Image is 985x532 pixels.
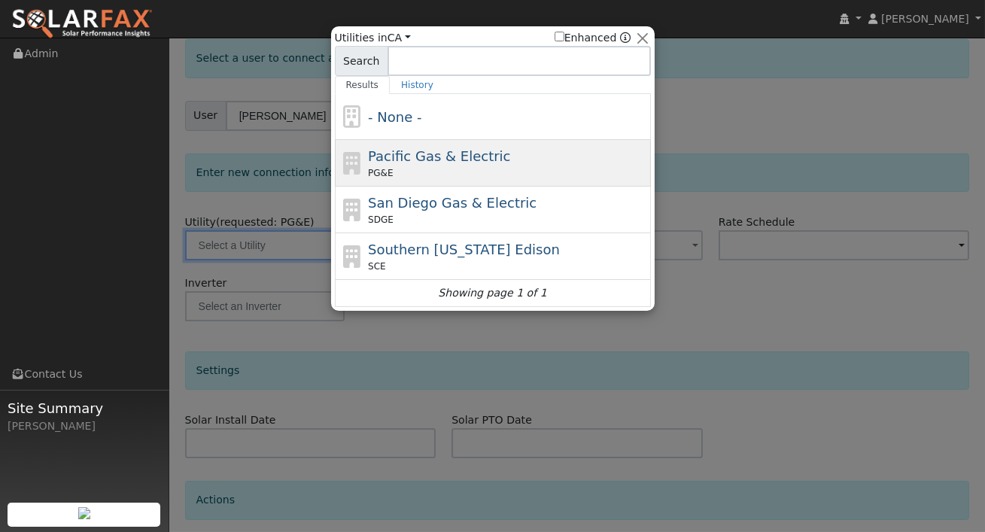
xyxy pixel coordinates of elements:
[368,195,537,211] span: San Diego Gas & Electric
[368,166,393,180] span: PG&E
[368,109,421,125] span: - None -
[368,242,560,257] span: Southern [US_STATE] Edison
[8,398,161,418] span: Site Summary
[11,8,153,40] img: SolarFax
[8,418,161,434] div: [PERSON_NAME]
[335,30,411,46] span: Utilities in
[335,46,388,76] span: Search
[78,507,90,519] img: retrieve
[388,32,411,44] a: CA
[620,32,631,44] a: Enhanced Providers
[390,76,445,94] a: History
[368,148,510,164] span: Pacific Gas & Electric
[555,32,564,41] input: Enhanced
[555,30,617,46] label: Enhanced
[881,13,969,25] span: [PERSON_NAME]
[368,260,386,273] span: SCE
[438,285,546,301] i: Showing page 1 of 1
[368,213,394,226] span: SDGE
[335,76,391,94] a: Results
[555,30,631,46] span: Show enhanced providers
